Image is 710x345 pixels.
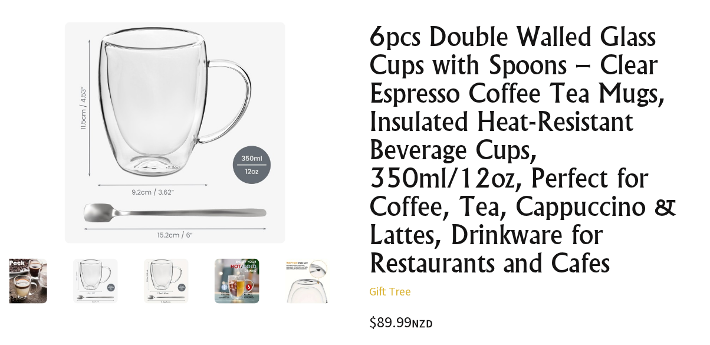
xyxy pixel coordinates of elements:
img: 6pcs Double Walled Glass Cups with Spoons – Clear Espresso Coffee Tea Mugs, Insulated Heat-Resist... [285,259,330,304]
div: $89.99 [369,315,701,331]
img: 6pcs Double Walled Glass Cups with Spoons – Clear Espresso Coffee Tea Mugs, Insulated Heat-Resist... [65,22,286,244]
img: 6pcs Double Walled Glass Cups with Spoons – Clear Espresso Coffee Tea Mugs, Insulated Heat-Resist... [2,259,47,304]
img: 6pcs Double Walled Glass Cups with Spoons – Clear Espresso Coffee Tea Mugs, Insulated Heat-Resist... [215,259,259,304]
span: NZD [412,317,433,330]
h1: 6pcs Double Walled Glass Cups with Spoons – Clear Espresso Coffee Tea Mugs, Insulated Heat-Resist... [369,22,701,277]
img: 6pcs Double Walled Glass Cups with Spoons – Clear Espresso Coffee Tea Mugs, Insulated Heat-Resist... [144,259,189,304]
img: 6pcs Double Walled Glass Cups with Spoons – Clear Espresso Coffee Tea Mugs, Insulated Heat-Resist... [73,259,118,304]
a: Gift Tree [369,284,411,298]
